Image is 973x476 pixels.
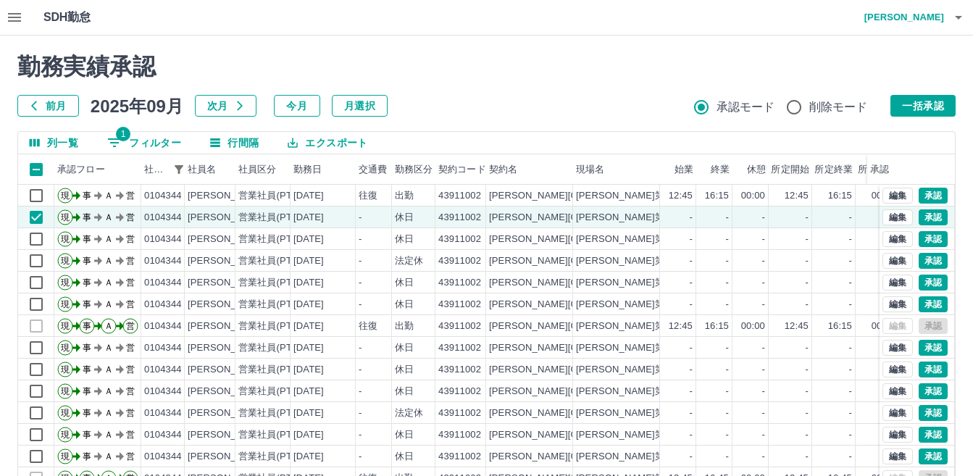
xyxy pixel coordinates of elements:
[291,154,356,185] div: 勤務日
[293,320,324,333] div: [DATE]
[438,450,481,464] div: 43911002
[359,189,377,203] div: 往復
[126,191,135,201] text: 営
[395,428,414,442] div: 休日
[359,254,362,268] div: -
[741,189,765,203] div: 00:00
[61,343,70,353] text: 現
[395,385,414,398] div: 休日
[238,154,277,185] div: 社員区分
[882,231,913,247] button: 編集
[293,363,324,377] div: [DATE]
[849,428,852,442] div: -
[489,298,668,312] div: [PERSON_NAME][GEOGRAPHIC_DATA]
[126,277,135,288] text: 営
[806,428,809,442] div: -
[489,363,668,377] div: [PERSON_NAME][GEOGRAPHIC_DATA]
[486,154,573,185] div: 契約名
[858,154,896,185] div: 所定休憩
[104,299,113,309] text: Ａ
[690,233,693,246] div: -
[806,276,809,290] div: -
[359,233,362,246] div: -
[238,450,314,464] div: 営業社員(PT契約)
[83,212,91,222] text: 事
[188,428,267,442] div: [PERSON_NAME]
[83,234,91,244] text: 事
[919,427,948,443] button: 承認
[293,276,324,290] div: [DATE]
[726,254,729,268] div: -
[489,189,668,203] div: [PERSON_NAME][GEOGRAPHIC_DATA]
[61,277,70,288] text: 現
[126,364,135,375] text: 営
[726,211,729,225] div: -
[293,406,324,420] div: [DATE]
[576,320,779,333] div: [PERSON_NAME]第一小学校放課後子ども教室
[806,211,809,225] div: -
[104,234,113,244] text: Ａ
[806,254,809,268] div: -
[849,363,852,377] div: -
[141,154,185,185] div: 社員番号
[690,385,693,398] div: -
[771,154,809,185] div: 所定開始
[104,321,113,331] text: Ａ
[188,189,267,203] div: [PERSON_NAME]
[238,385,314,398] div: 営業社員(PT契約)
[293,385,324,398] div: [DATE]
[762,341,765,355] div: -
[785,189,809,203] div: 12:45
[238,406,314,420] div: 営業社員(PT契約)
[188,385,267,398] div: [PERSON_NAME]
[849,385,852,398] div: -
[126,343,135,353] text: 営
[828,189,852,203] div: 16:15
[806,341,809,355] div: -
[705,320,729,333] div: 16:15
[188,363,267,377] div: [PERSON_NAME]
[726,276,729,290] div: -
[54,154,141,185] div: 承認フロー
[809,99,868,116] span: 削除モード
[332,95,388,117] button: 月選択
[919,275,948,291] button: 承認
[489,233,668,246] div: [PERSON_NAME][GEOGRAPHIC_DATA]
[576,154,604,185] div: 現場名
[188,298,267,312] div: [PERSON_NAME]
[61,364,70,375] text: 現
[675,154,693,185] div: 始業
[359,385,362,398] div: -
[705,189,729,203] div: 16:15
[726,341,729,355] div: -
[489,385,668,398] div: [PERSON_NAME][GEOGRAPHIC_DATA]
[576,189,779,203] div: [PERSON_NAME]第一小学校放課後子ども教室
[83,364,91,375] text: 事
[806,406,809,420] div: -
[438,341,481,355] div: 43911002
[872,189,895,203] div: 00:00
[61,321,70,331] text: 現
[726,298,729,312] div: -
[195,95,256,117] button: 次月
[359,341,362,355] div: -
[293,341,324,355] div: [DATE]
[83,299,91,309] text: 事
[882,296,913,312] button: 編集
[83,277,91,288] text: 事
[18,132,90,154] button: 列選択
[104,256,113,266] text: Ａ
[726,406,729,420] div: -
[83,386,91,396] text: 事
[882,275,913,291] button: 編集
[83,408,91,418] text: 事
[104,277,113,288] text: Ａ
[489,450,668,464] div: [PERSON_NAME][GEOGRAPHIC_DATA]
[238,189,314,203] div: 営業社員(PT契約)
[717,99,775,116] span: 承認モード
[573,154,660,185] div: 現場名
[395,406,423,420] div: 法定休
[359,320,377,333] div: 往復
[61,408,70,418] text: 現
[806,233,809,246] div: -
